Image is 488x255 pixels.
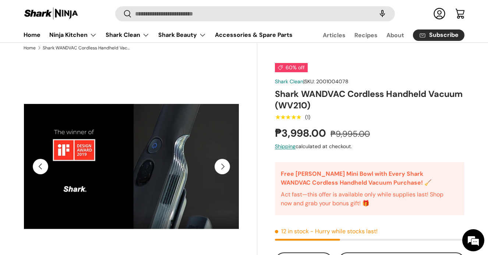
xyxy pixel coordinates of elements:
span: Subscribe [429,32,459,38]
summary: Ninja Kitchen [45,28,101,42]
p: - Hurry while stocks last! [310,227,378,235]
div: Leave a message [38,41,124,51]
a: Shark WANDVAC Cordless Handheld Vacuum (WV210) [43,46,131,50]
h1: Shark WANDVAC Cordless Handheld Vacuum (WV210) [275,88,464,111]
summary: Shark Clean [101,28,154,42]
s: ₱9,995.00 [330,129,370,139]
p: Act fast—this offer is available only while supplies last! Shop now and grab your bonus gift! 🎁 [281,190,448,208]
a: Shipping [275,143,296,150]
strong: ₱3,998.00 [275,126,328,140]
a: Shark Clean [275,78,303,85]
div: calculated at checkout. [275,143,464,150]
div: 5.0 out of 5.0 stars [275,114,301,120]
a: Recipes [354,28,378,42]
span: 12 in stock [275,227,309,235]
strong: Free [PERSON_NAME] Mini Bowl with Every Shark WANDVAC Cordless Handheld Vacuum Purchase! 🧹 [281,170,432,186]
span: SKU: [304,78,315,85]
summary: Shark Beauty [154,28,211,42]
a: Articles [323,28,346,42]
a: Subscribe [413,29,464,41]
div: (1) [305,115,310,120]
nav: Secondary [305,28,464,42]
speech-search-button: Search by voice [371,6,394,22]
nav: Breadcrumbs [24,45,257,51]
span: ★★★★★ [275,113,301,121]
a: Home [24,28,40,42]
a: Accessories & Spare Parts [215,28,293,42]
span: | [303,78,349,85]
nav: Primary [24,28,293,42]
span: We are offline. Please leave us a message. [15,79,128,153]
a: Home [24,46,36,50]
span: 60% off [275,63,308,72]
img: Shark Ninja Philippines [24,7,79,21]
a: About [386,28,404,42]
div: Minimize live chat window [121,4,138,21]
span: 2001004078 [316,78,349,85]
em: Submit [108,199,134,209]
textarea: Type your message and click 'Submit' [4,174,140,199]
